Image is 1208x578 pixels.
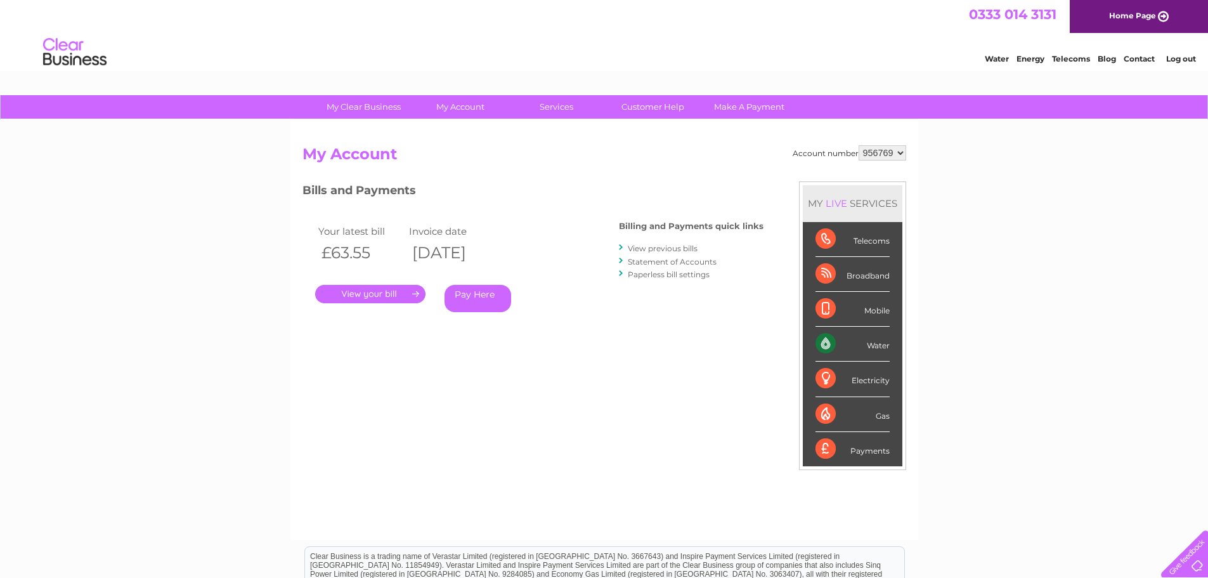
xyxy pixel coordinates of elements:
[969,6,1056,22] a: 0333 014 3131
[793,145,906,161] div: Account number
[815,292,890,327] div: Mobile
[302,181,763,204] h3: Bills and Payments
[302,145,906,169] h2: My Account
[315,223,406,240] td: Your latest bill
[601,95,705,119] a: Customer Help
[406,223,497,240] td: Invoice date
[1124,54,1155,63] a: Contact
[315,240,406,266] th: £63.55
[406,240,497,266] th: [DATE]
[305,7,904,62] div: Clear Business is a trading name of Verastar Limited (registered in [GEOGRAPHIC_DATA] No. 3667643...
[42,33,107,72] img: logo.png
[815,327,890,362] div: Water
[408,95,512,119] a: My Account
[985,54,1009,63] a: Water
[815,362,890,397] div: Electricity
[815,222,890,257] div: Telecoms
[315,285,425,303] a: .
[815,397,890,432] div: Gas
[628,244,698,253] a: View previous bills
[697,95,802,119] a: Make A Payment
[823,197,850,209] div: LIVE
[1098,54,1116,63] a: Blog
[1052,54,1090,63] a: Telecoms
[445,285,511,312] a: Pay Here
[815,257,890,292] div: Broadband
[628,270,710,279] a: Paperless bill settings
[815,432,890,466] div: Payments
[1166,54,1196,63] a: Log out
[619,221,763,231] h4: Billing and Payments quick links
[628,257,717,266] a: Statement of Accounts
[1016,54,1044,63] a: Energy
[311,95,416,119] a: My Clear Business
[803,185,902,221] div: MY SERVICES
[504,95,609,119] a: Services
